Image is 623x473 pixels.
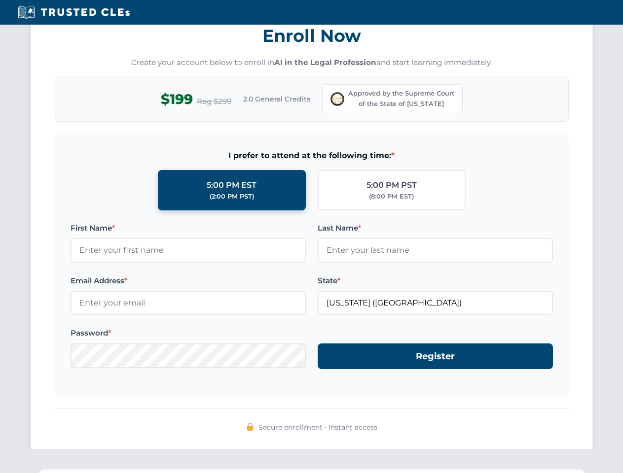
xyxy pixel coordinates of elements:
[71,291,306,315] input: Enter your email
[258,422,377,433] span: Secure enrollment • Instant access
[369,192,414,202] div: (8:00 PM EST)
[197,96,231,107] span: Reg $299
[246,423,254,431] img: 🔒
[318,222,553,234] label: Last Name
[55,20,569,51] h3: Enroll Now
[71,222,306,234] label: First Name
[243,94,310,104] span: 2.0 General Credits
[71,238,306,263] input: Enter your first name
[318,275,553,287] label: State
[274,58,376,67] strong: AI in the Legal Profession
[161,88,193,110] span: $199
[318,291,553,315] input: Ohio (OH)
[318,238,553,263] input: Enter your last name
[207,179,257,192] div: 5:00 PM EST
[71,149,553,162] span: I prefer to attend at the following time:
[366,179,417,192] div: 5:00 PM PST
[71,275,306,287] label: Email Address
[210,192,254,202] div: (2:00 PM PST)
[348,89,454,109] span: Approved by the Supreme Court of the State of [US_STATE]
[55,57,569,68] p: Create your account below to enroll in and start learning immediately.
[318,343,553,370] button: Register
[15,5,133,20] img: Trusted CLEs
[330,92,344,106] img: Supreme Court of Ohio
[71,327,306,339] label: Password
